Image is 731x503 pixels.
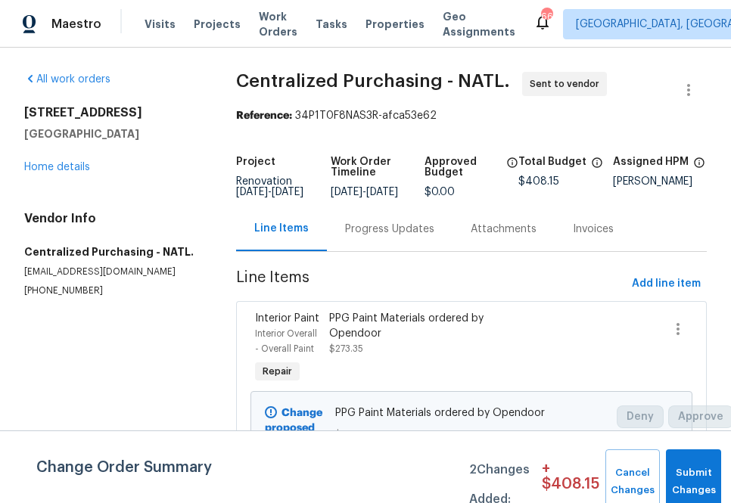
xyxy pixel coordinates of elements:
[471,222,537,237] div: Attachments
[518,176,559,187] span: $408.15
[329,311,504,341] div: PPG Paint Materials ordered by Opendoor
[632,275,701,293] span: Add line item
[24,162,90,172] a: Home details
[194,17,241,32] span: Projects
[613,157,689,167] h5: Assigned HPM
[530,76,605,92] span: Sent to vendor
[626,270,707,298] button: Add line item
[51,17,101,32] span: Maestro
[331,187,398,197] span: -
[24,126,200,141] h5: [GEOGRAPHIC_DATA]
[335,427,608,442] span: $273.35
[24,284,200,297] p: [PHONE_NUMBER]
[24,74,110,85] a: All work orders
[541,9,552,24] div: 663
[366,187,398,197] span: [DATE]
[331,157,425,178] h5: Work Order Timeline
[335,405,608,421] span: PPG Paint Materials ordered by Opendoor
[693,157,705,176] span: The hpm assigned to this work order.
[591,157,603,176] span: The total cost of line items that have been proposed by Opendoor. This sum includes line items th...
[236,110,292,121] b: Reference:
[613,464,652,499] span: Cancel Changes
[365,17,425,32] span: Properties
[236,176,303,197] span: Renovation
[24,105,200,120] h2: [STREET_ADDRESS]
[236,108,707,123] div: 34P1T0F8NAS3R-afca53e62
[329,344,363,353] span: $273.35
[24,265,200,278] p: [EMAIL_ADDRESS][DOMAIN_NAME]
[145,17,176,32] span: Visits
[673,464,714,499] span: Submit Changes
[573,222,614,237] div: Invoices
[236,72,510,90] span: Centralized Purchasing - NATL.
[236,187,303,197] span: -
[506,157,518,187] span: The total cost of line items that have been approved by both Opendoor and the Trade Partner. This...
[236,270,626,298] span: Line Items
[316,19,347,29] span: Tasks
[617,405,664,428] button: Deny
[272,187,303,197] span: [DATE]
[345,222,434,237] div: Progress Updates
[259,9,297,39] span: Work Orders
[24,211,200,226] h4: Vendor Info
[236,187,268,197] span: [DATE]
[257,364,298,379] span: Repair
[613,176,707,187] div: [PERSON_NAME]
[254,221,309,236] div: Line Items
[24,244,200,259] h5: Centralized Purchasing - NATL.
[265,408,322,433] b: Change proposed
[518,157,586,167] h5: Total Budget
[425,157,502,178] h5: Approved Budget
[425,187,455,197] span: $0.00
[255,313,319,324] span: Interior Paint
[236,157,275,167] h5: Project
[255,329,317,353] span: Interior Overall - Overall Paint
[331,187,362,197] span: [DATE]
[443,9,515,39] span: Geo Assignments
